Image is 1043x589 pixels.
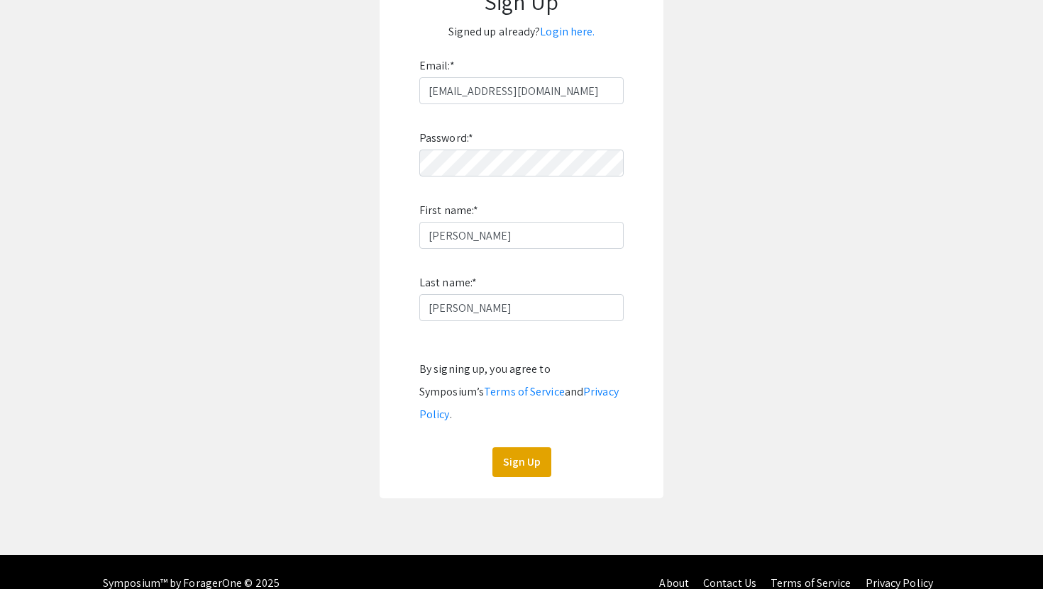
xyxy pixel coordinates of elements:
[419,127,473,150] label: Password:
[419,271,477,294] label: Last name:
[419,199,478,222] label: First name:
[419,55,455,77] label: Email:
[540,24,595,39] a: Login here.
[419,358,624,426] div: By signing up, you agree to Symposium’s and .
[11,525,60,578] iframe: Chat
[419,384,619,422] a: Privacy Policy
[492,447,551,477] button: Sign Up
[484,384,565,399] a: Terms of Service
[394,21,649,43] p: Signed up already?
